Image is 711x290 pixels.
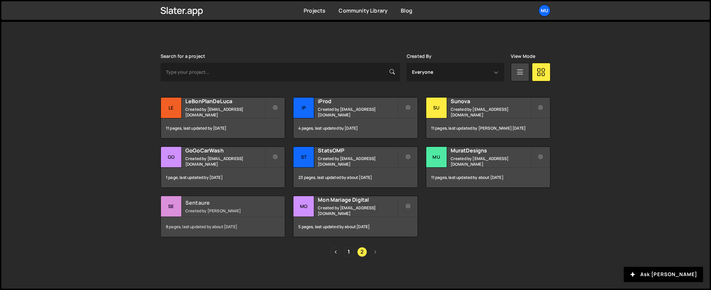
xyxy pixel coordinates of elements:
[185,208,265,214] small: Created by [PERSON_NAME]
[161,97,285,139] a: Le LeBonPlanDeLuca Created by [EMAIL_ADDRESS][DOMAIN_NAME] 11 pages, last updated by [DATE]
[304,7,325,14] a: Projects
[318,156,397,167] small: Created by [EMAIL_ADDRESS][DOMAIN_NAME]
[451,156,530,167] small: Created by [EMAIL_ADDRESS][DOMAIN_NAME]
[331,247,341,257] a: Previous page
[185,199,265,206] h2: Sentaure
[624,267,703,282] button: Ask [PERSON_NAME]
[161,54,205,59] label: Search for a project
[539,5,550,17] a: Mu
[161,217,285,237] div: 8 pages, last updated by about [DATE]
[161,147,182,168] div: Go
[185,98,265,105] h2: LeBonPlanDeLuca
[318,196,397,203] h2: Mon Mariage Digital
[451,98,530,105] h2: Sunova
[293,98,314,118] div: iP
[161,196,182,217] div: Se
[318,106,397,118] small: Created by [EMAIL_ADDRESS][DOMAIN_NAME]
[451,147,530,154] h2: MuratDesigns
[161,98,182,118] div: Le
[293,217,417,237] div: 5 pages, last updated by about [DATE]
[401,7,412,14] a: Blog
[426,168,550,187] div: 11 pages, last updated by about [DATE]
[293,196,418,237] a: Mo Mon Mariage Digital Created by [EMAIL_ADDRESS][DOMAIN_NAME] 5 pages, last updated by about [DATE]
[318,147,397,154] h2: StatsOMP
[185,106,265,118] small: Created by [EMAIL_ADDRESS][DOMAIN_NAME]
[161,168,285,187] div: 1 page, last updated by [DATE]
[344,247,354,257] a: Page 1
[161,196,285,237] a: Se Sentaure Created by [PERSON_NAME] 8 pages, last updated by about [DATE]
[426,146,550,188] a: Mu MuratDesigns Created by [EMAIL_ADDRESS][DOMAIN_NAME] 11 pages, last updated by about [DATE]
[293,168,417,187] div: 23 pages, last updated by about [DATE]
[293,196,314,217] div: Mo
[407,54,432,59] label: Created By
[426,97,550,139] a: Su Sunova Created by [EMAIL_ADDRESS][DOMAIN_NAME] 11 pages, last updated by [PERSON_NAME] [DATE]
[161,146,285,188] a: Go GoGoCarWash Created by [EMAIL_ADDRESS][DOMAIN_NAME] 1 page, last updated by [DATE]
[293,118,417,138] div: 4 pages, last updated by [DATE]
[451,106,530,118] small: Created by [EMAIL_ADDRESS][DOMAIN_NAME]
[293,146,418,188] a: St StatsOMP Created by [EMAIL_ADDRESS][DOMAIN_NAME] 23 pages, last updated by about [DATE]
[161,118,285,138] div: 11 pages, last updated by [DATE]
[511,54,535,59] label: View Mode
[426,118,550,138] div: 11 pages, last updated by [PERSON_NAME] [DATE]
[426,98,447,118] div: Su
[161,63,400,81] input: Type your project...
[185,156,265,167] small: Created by [EMAIL_ADDRESS][DOMAIN_NAME]
[426,147,447,168] div: Mu
[293,97,418,139] a: iP iProd Created by [EMAIL_ADDRESS][DOMAIN_NAME] 4 pages, last updated by [DATE]
[293,147,314,168] div: St
[318,98,397,105] h2: iProd
[161,247,550,257] div: Pagination
[318,205,397,216] small: Created by [EMAIL_ADDRESS][DOMAIN_NAME]
[185,147,265,154] h2: GoGoCarWash
[339,7,388,14] a: Community Library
